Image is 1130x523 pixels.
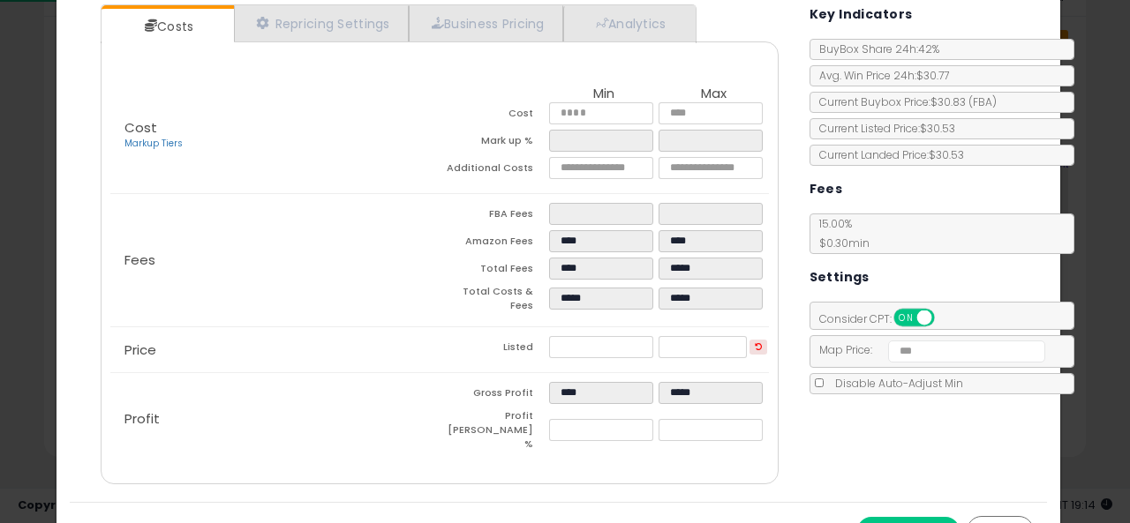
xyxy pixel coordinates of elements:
[563,5,694,41] a: Analytics
[810,235,870,250] span: $0.30 min
[930,94,997,109] span: $30.83
[409,5,563,41] a: Business Pricing
[440,130,549,157] td: Mark up %
[659,86,768,102] th: Max
[810,311,958,326] span: Consider CPT:
[810,266,870,288] h5: Settings
[440,258,549,285] td: Total Fees
[440,203,549,230] td: FBA Fees
[110,412,440,426] p: Profit
[102,9,232,44] a: Costs
[810,121,955,136] span: Current Listed Price: $30.53
[110,343,440,357] p: Price
[810,68,949,83] span: Avg. Win Price 24h: $30.77
[810,147,964,162] span: Current Landed Price: $30.53
[968,94,997,109] span: ( FBA )
[810,178,843,200] h5: Fees
[440,336,549,363] td: Listed
[895,310,917,325] span: ON
[810,342,1046,357] span: Map Price:
[931,310,960,325] span: OFF
[440,157,549,184] td: Additional Costs
[440,285,549,318] td: Total Costs & Fees
[810,216,870,250] span: 15.00 %
[549,86,659,102] th: Min
[124,137,183,150] a: Markup Tiers
[810,94,997,109] span: Current Buybox Price:
[826,376,963,391] span: Disable Auto-Adjust Min
[440,409,549,456] td: Profit [PERSON_NAME] %
[810,41,939,56] span: BuyBox Share 24h: 42%
[110,253,440,267] p: Fees
[110,121,440,151] p: Cost
[440,230,549,258] td: Amazon Fees
[440,382,549,409] td: Gross Profit
[440,102,549,130] td: Cost
[810,4,913,26] h5: Key Indicators
[234,5,409,41] a: Repricing Settings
